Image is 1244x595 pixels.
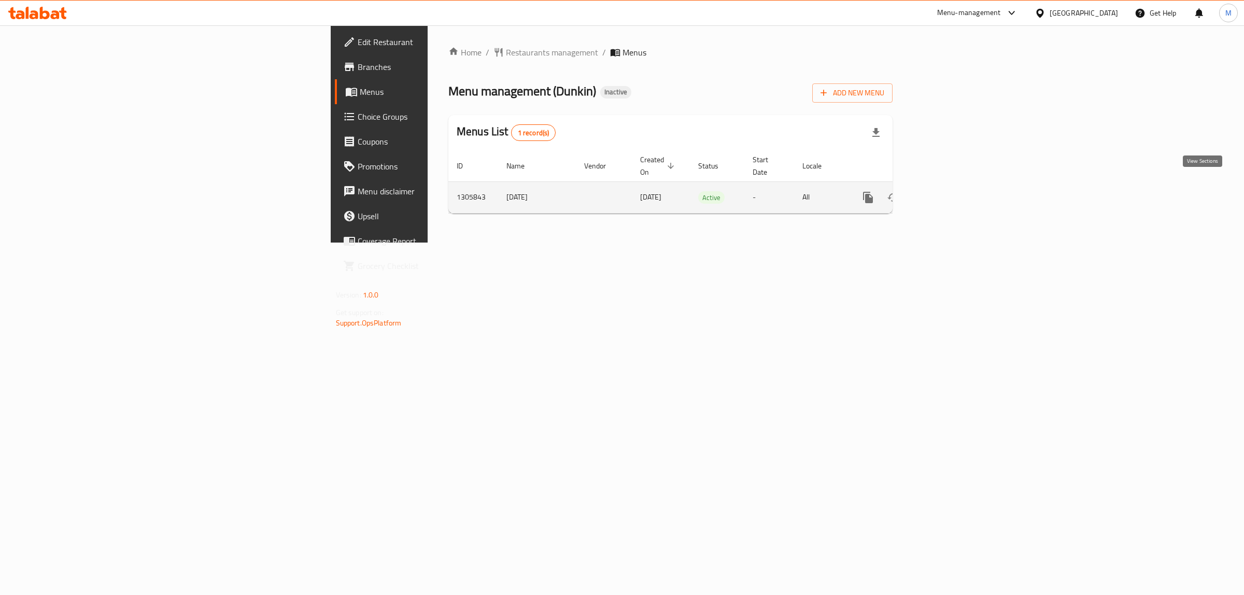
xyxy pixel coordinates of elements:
span: Created On [640,153,677,178]
a: Coupons [335,129,539,154]
div: Total records count [511,124,556,141]
td: - [744,181,794,213]
span: Coverage Report [358,235,530,247]
nav: breadcrumb [448,46,893,59]
span: Branches [358,61,530,73]
td: All [794,181,847,213]
span: Restaurants management [506,46,598,59]
a: Support.OpsPlatform [336,316,402,330]
span: Name [506,160,538,172]
a: Coverage Report [335,229,539,253]
table: enhanced table [448,150,964,214]
span: Vendor [584,160,619,172]
div: [GEOGRAPHIC_DATA] [1050,7,1118,19]
a: Upsell [335,204,539,229]
span: Menu disclaimer [358,185,530,197]
span: Get support on: [336,306,384,319]
a: Restaurants management [493,46,598,59]
span: 1.0.0 [363,288,379,302]
a: Choice Groups [335,104,539,129]
span: Choice Groups [358,110,530,123]
span: Status [698,160,732,172]
span: Promotions [358,160,530,173]
li: / [602,46,606,59]
span: Menus [360,86,530,98]
h2: Menus List [457,124,556,141]
span: Locale [802,160,835,172]
span: ID [457,160,476,172]
button: more [856,185,881,210]
th: Actions [847,150,964,182]
a: Edit Restaurant [335,30,539,54]
div: Active [698,191,725,204]
button: Add New Menu [812,83,893,103]
div: Inactive [600,86,631,98]
span: Start Date [753,153,782,178]
div: Menu-management [937,7,1001,19]
span: Version: [336,288,361,302]
span: Grocery Checklist [358,260,530,272]
span: Menus [623,46,646,59]
a: Menu disclaimer [335,179,539,204]
span: Active [698,192,725,204]
span: Upsell [358,210,530,222]
a: Menus [335,79,539,104]
button: Change Status [881,185,906,210]
a: Branches [335,54,539,79]
a: Grocery Checklist [335,253,539,278]
span: [DATE] [640,190,661,204]
span: Add New Menu [821,87,884,100]
span: M [1225,7,1232,19]
span: 1 record(s) [512,128,556,138]
span: Inactive [600,88,631,96]
span: Edit Restaurant [358,36,530,48]
a: Promotions [335,154,539,179]
span: Coupons [358,135,530,148]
